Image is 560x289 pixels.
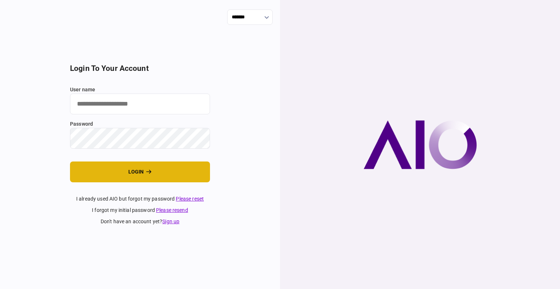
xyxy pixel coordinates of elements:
[70,86,210,94] label: user name
[70,218,210,225] div: don't have an account yet ?
[70,94,210,114] input: user name
[176,196,204,202] a: Please reset
[363,120,477,169] img: AIO company logo
[70,206,210,214] div: I forgot my initial password
[162,218,179,224] a: Sign up
[227,9,273,25] input: show language options
[70,128,210,149] input: password
[70,120,210,128] label: password
[156,207,188,213] a: Please resend
[70,195,210,203] div: I already used AIO but forgot my password
[70,64,210,73] h2: login to your account
[70,161,210,182] button: login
